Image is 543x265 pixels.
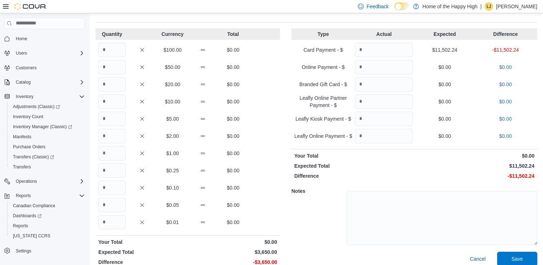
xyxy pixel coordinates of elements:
[1,92,88,102] button: Inventory
[10,102,85,111] span: Adjustments (Classic)
[159,31,186,38] p: Currency
[477,46,534,54] p: -$11,502.24
[485,2,493,11] div: Laura Jenkinson
[416,172,534,180] p: -$11,502.24
[16,79,31,85] span: Catalog
[487,2,491,11] span: LJ
[7,162,88,172] button: Transfers
[13,154,54,160] span: Transfers (Classic)
[13,63,85,72] span: Customers
[13,233,50,239] span: [US_STATE] CCRS
[7,211,88,221] a: Dashboards
[159,115,186,122] p: $5.00
[16,36,27,42] span: Home
[355,77,413,92] input: Quantity
[219,167,247,174] p: $0.00
[355,60,413,74] input: Quantity
[13,92,36,101] button: Inventory
[159,219,186,226] p: $0.01
[10,163,34,171] a: Transfers
[10,112,85,121] span: Inventory Count
[10,143,48,151] a: Purchase Orders
[13,78,85,87] span: Catalog
[294,115,352,122] p: Leafly Kiosk Payment - $
[13,177,40,186] button: Operations
[159,98,186,105] p: $10.00
[16,50,27,56] span: Users
[13,124,72,130] span: Inventory Manager (Classic)
[294,31,352,38] p: Type
[416,64,473,71] p: $0.00
[294,46,352,54] p: Card Payment - $
[219,46,247,54] p: $0.00
[355,112,413,126] input: Quantity
[159,201,186,209] p: $0.05
[219,115,247,122] p: $0.00
[294,172,413,180] p: Difference
[416,31,473,38] p: Expected
[291,184,345,198] h5: Notes
[13,223,28,229] span: Reports
[416,152,534,159] p: $0.00
[1,245,88,256] button: Settings
[159,132,186,140] p: $2.00
[477,132,534,140] p: $0.00
[159,81,186,88] p: $20.00
[98,129,126,143] input: Quantity
[496,2,537,11] p: [PERSON_NAME]
[416,132,473,140] p: $0.00
[10,232,85,240] span: Washington CCRS
[16,193,31,199] span: Reports
[294,152,413,159] p: Your Total
[416,98,473,105] p: $0.00
[219,219,247,226] p: $0.00
[355,31,413,38] p: Actual
[13,64,39,72] a: Customers
[219,98,247,105] p: $0.00
[10,163,85,171] span: Transfers
[10,153,85,161] span: Transfers (Classic)
[10,201,58,210] a: Canadian Compliance
[366,3,388,10] span: Feedback
[98,238,186,246] p: Your Total
[13,177,85,186] span: Operations
[13,134,31,140] span: Manifests
[1,176,88,186] button: Operations
[13,191,85,200] span: Reports
[16,248,31,254] span: Settings
[13,49,30,57] button: Users
[159,150,186,157] p: $1.00
[219,132,247,140] p: $0.00
[355,43,413,57] input: Quantity
[10,122,85,131] span: Inventory Manager (Classic)
[7,152,88,162] a: Transfers (Classic)
[219,150,247,157] p: $0.00
[10,132,85,141] span: Manifests
[294,94,352,109] p: Leafly Online Partner Payment - $
[189,238,277,246] p: $0.00
[394,3,409,10] input: Dark Mode
[13,104,60,110] span: Adjustments (Classic)
[159,64,186,71] p: $50.00
[10,211,85,220] span: Dashboards
[13,203,55,209] span: Canadian Compliance
[98,198,126,212] input: Quantity
[355,129,413,143] input: Quantity
[13,191,34,200] button: Reports
[13,246,85,255] span: Settings
[7,122,88,132] a: Inventory Manager (Classic)
[294,162,413,169] p: Expected Total
[13,164,31,170] span: Transfers
[294,64,352,71] p: Online Payment - $
[10,153,57,161] a: Transfers (Classic)
[422,2,477,11] p: Home of the Happy High
[13,49,85,57] span: Users
[7,112,88,122] button: Inventory Count
[16,94,33,99] span: Inventory
[159,184,186,191] p: $0.10
[1,48,88,58] button: Users
[219,81,247,88] p: $0.00
[416,162,534,169] p: $11,502.24
[219,201,247,209] p: $0.00
[355,94,413,109] input: Quantity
